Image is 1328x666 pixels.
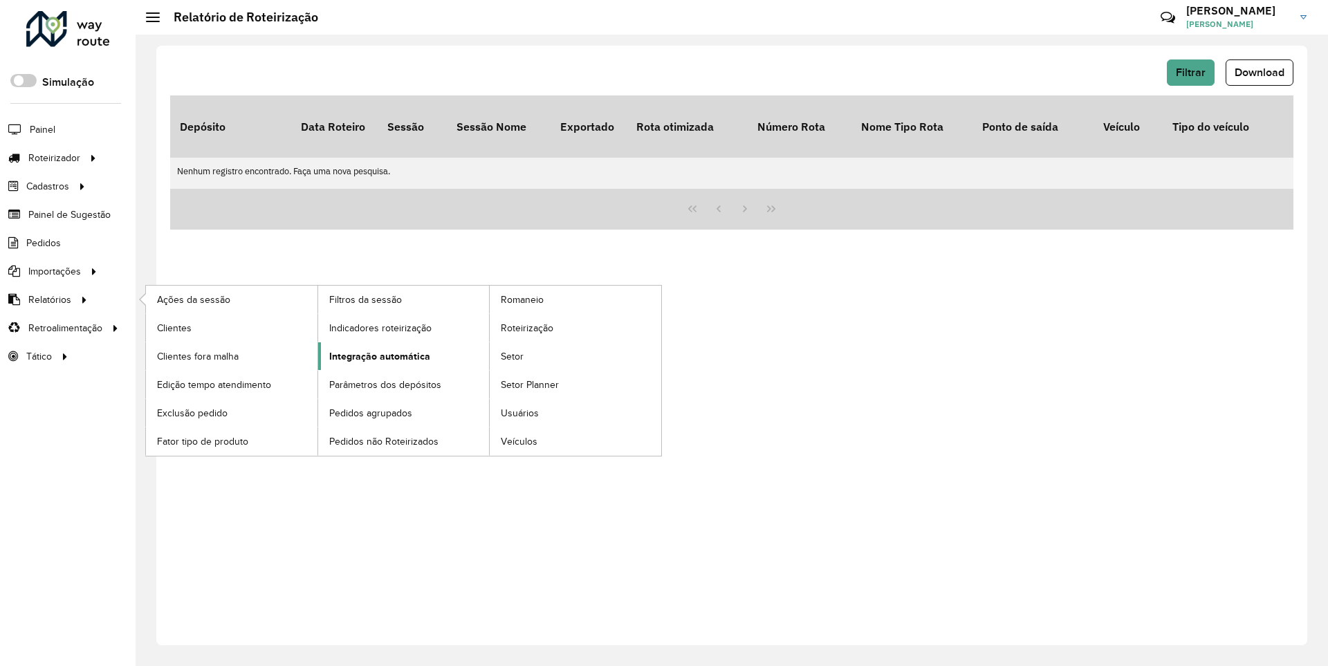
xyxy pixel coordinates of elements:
a: Clientes [146,314,317,342]
a: Clientes fora malha [146,342,317,370]
span: Romaneio [501,293,544,307]
a: Contato Rápido [1153,3,1183,33]
a: Filtros da sessão [318,286,490,313]
span: Veículos [501,434,537,449]
a: Setor [490,342,661,370]
a: Usuários [490,399,661,427]
h2: Relatório de Roteirização [160,10,318,25]
span: [PERSON_NAME] [1186,18,1290,30]
span: Download [1235,66,1284,78]
span: Filtrar [1176,66,1206,78]
th: Veículo [1094,95,1163,158]
span: Tático [26,349,52,364]
th: Nome Tipo Rota [851,95,972,158]
span: Relatórios [28,293,71,307]
th: Rota otimizada [627,95,748,158]
a: Ações da sessão [146,286,317,313]
label: Simulação [42,74,94,91]
span: Parâmetros dos depósitos [329,378,441,392]
th: Exportado [551,95,627,158]
span: Usuários [501,406,539,420]
span: Filtros da sessão [329,293,402,307]
th: Ponto de saída [972,95,1094,158]
th: Sessão Nome [447,95,551,158]
th: Data Roteiro [291,95,378,158]
a: Veículos [490,427,661,455]
span: Painel de Sugestão [28,207,111,222]
a: Parâmetros dos depósitos [318,371,490,398]
span: Edição tempo atendimento [157,378,271,392]
span: Retroalimentação [28,321,102,335]
a: Roteirização [490,314,661,342]
a: Integração automática [318,342,490,370]
span: Importações [28,264,81,279]
span: Fator tipo de produto [157,434,248,449]
span: Setor Planner [501,378,559,392]
h3: [PERSON_NAME] [1186,4,1290,17]
span: Clientes [157,321,192,335]
button: Filtrar [1167,59,1215,86]
a: Romaneio [490,286,661,313]
span: Cadastros [26,179,69,194]
span: Integração automática [329,349,430,364]
th: Tipo do veículo [1163,95,1284,158]
a: Exclusão pedido [146,399,317,427]
span: Painel [30,122,55,137]
th: Número Rota [748,95,851,158]
a: Pedidos não Roteirizados [318,427,490,455]
th: Depósito [170,95,291,158]
a: Pedidos agrupados [318,399,490,427]
span: Ações da sessão [157,293,230,307]
button: Download [1226,59,1293,86]
span: Pedidos não Roteirizados [329,434,439,449]
span: Roteirização [501,321,553,335]
span: Exclusão pedido [157,406,228,420]
a: Setor Planner [490,371,661,398]
span: Pedidos agrupados [329,406,412,420]
th: Sessão [378,95,447,158]
a: Fator tipo de produto [146,427,317,455]
a: Edição tempo atendimento [146,371,317,398]
span: Indicadores roteirização [329,321,432,335]
span: Setor [501,349,524,364]
span: Pedidos [26,236,61,250]
span: Roteirizador [28,151,80,165]
a: Indicadores roteirização [318,314,490,342]
span: Clientes fora malha [157,349,239,364]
